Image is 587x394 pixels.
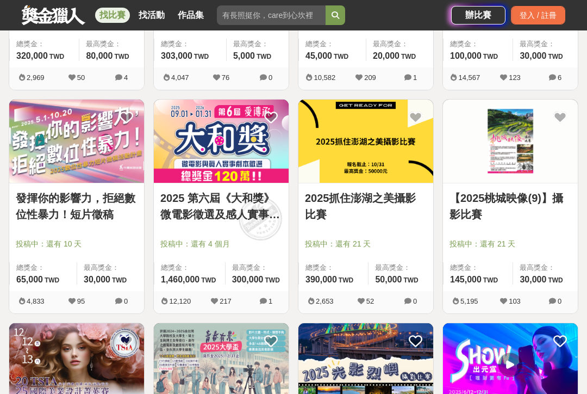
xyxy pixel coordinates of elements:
a: 找比賽 [95,8,130,23]
span: 4,047 [171,73,189,82]
span: TWD [339,276,353,284]
a: 2025 第六屆《大和獎》微電影徵選及感人實事分享 [160,190,282,223]
span: 總獎金： [16,39,72,50]
span: TWD [265,276,280,284]
span: 10,582 [314,73,335,82]
span: 390,000 [305,275,337,284]
span: 4 [124,73,128,82]
img: Cover Image [9,100,144,183]
span: 76 [222,73,229,82]
span: 最高獎金： [520,39,571,50]
span: 0 [124,297,128,305]
span: TWD [403,276,418,284]
span: 14,567 [458,73,480,82]
span: 30,000 [520,275,546,284]
span: 最高獎金： [375,262,427,273]
span: 52 [366,297,374,305]
span: TWD [401,53,416,60]
span: 20,000 [373,51,399,60]
a: 【2025桃城映像(9)】攝影比賽 [449,190,571,223]
span: TWD [548,276,563,284]
span: 總獎金： [161,262,218,273]
span: 30,000 [520,51,546,60]
span: 5,000 [233,51,255,60]
span: 0 [413,297,417,305]
span: 95 [77,297,85,305]
span: 6 [558,73,561,82]
span: 2,653 [316,297,334,305]
span: 65,000 [16,275,43,284]
span: 4,833 [27,297,45,305]
span: TWD [334,53,348,60]
span: 209 [364,73,376,82]
span: 投稿中：還有 10 天 [16,238,138,250]
span: 1,460,000 [161,275,199,284]
span: 總獎金： [305,39,359,50]
span: 30,000 [84,275,110,284]
span: 總獎金： [161,39,220,50]
div: 登入 / 註冊 [511,6,565,24]
span: 145,000 [450,275,482,284]
input: 有長照挺你，care到心坎裡！青春出手，拍出照顧 影音徵件活動 [217,5,326,25]
span: TWD [114,53,129,60]
span: TWD [201,276,216,284]
img: Cover Image [298,100,433,183]
span: TWD [257,53,271,60]
span: 最高獎金： [84,262,138,273]
img: Cover Image [154,100,289,183]
span: 總獎金： [305,262,361,273]
span: 投稿中：還有 21 天 [449,238,571,250]
a: 辦比賽 [451,6,505,24]
span: 總獎金： [16,262,70,273]
span: 1 [268,297,272,305]
span: TWD [194,53,209,60]
span: 50,000 [375,275,402,284]
span: TWD [49,53,64,60]
span: 最高獎金： [373,39,427,50]
span: 投稿中：還有 4 個月 [160,238,282,250]
span: 投稿中：還有 21 天 [305,238,427,250]
span: 最高獎金： [232,262,282,273]
span: 45,000 [305,51,332,60]
span: TWD [112,276,127,284]
span: 103 [509,297,521,305]
span: TWD [548,53,563,60]
span: 總獎金： [450,262,506,273]
span: 0 [558,297,561,305]
span: 總獎金： [450,39,506,50]
span: 0 [268,73,272,82]
span: 100,000 [450,51,482,60]
span: 303,000 [161,51,192,60]
span: 123 [509,73,521,82]
span: 1 [413,73,417,82]
span: 80,000 [86,51,113,60]
span: 12,120 [169,297,191,305]
span: 2,969 [27,73,45,82]
span: TWD [483,53,498,60]
span: 217 [220,297,232,305]
span: 最高獎金： [520,262,571,273]
a: 找活動 [134,8,169,23]
span: 最高獎金： [233,39,282,50]
img: Cover Image [443,100,578,183]
span: 最高獎金： [86,39,138,50]
span: 50 [77,73,85,82]
span: TWD [483,276,498,284]
a: 作品集 [173,8,208,23]
span: TWD [45,276,59,284]
span: 320,000 [16,51,48,60]
span: 300,000 [232,275,264,284]
a: 發揮你的影響力，拒絕數位性暴力！短片徵稿 [16,190,138,223]
a: 2025抓住澎湖之美攝影比賽 [305,190,427,223]
span: 5,195 [460,297,478,305]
